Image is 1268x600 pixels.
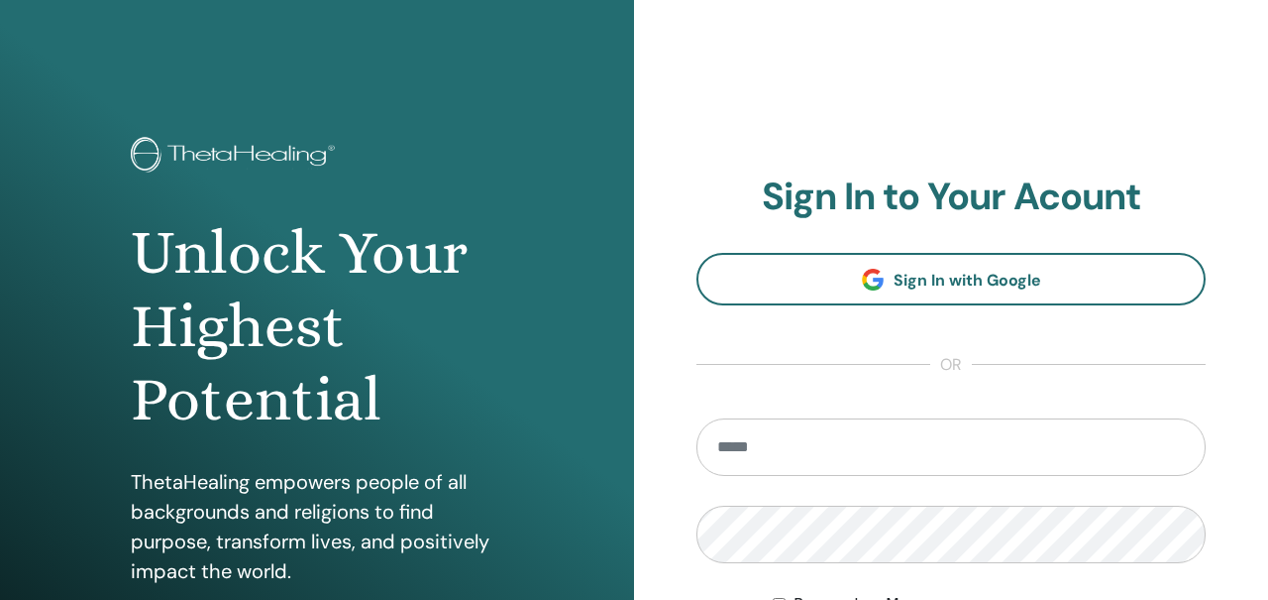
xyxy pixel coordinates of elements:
a: Sign In with Google [696,253,1206,305]
span: Sign In with Google [894,270,1041,291]
span: or [930,353,972,377]
p: ThetaHealing empowers people of all backgrounds and religions to find purpose, transform lives, a... [131,467,504,586]
h1: Unlock Your Highest Potential [131,216,504,437]
h2: Sign In to Your Acount [696,175,1206,220]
